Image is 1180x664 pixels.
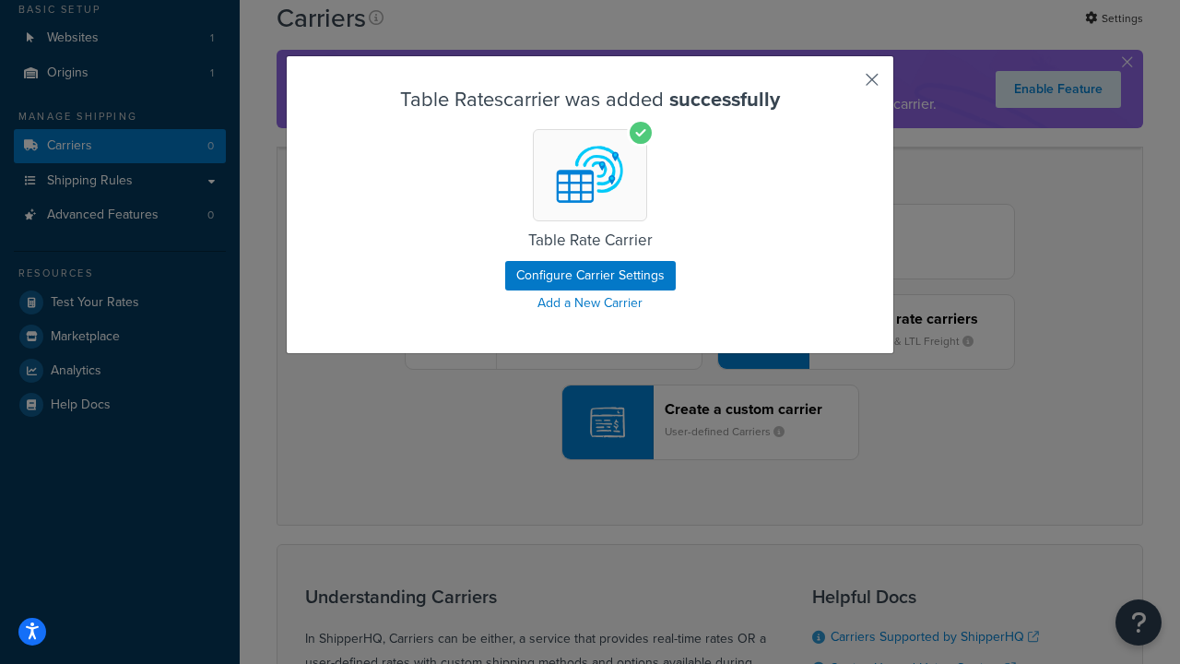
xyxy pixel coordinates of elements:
[548,133,632,218] img: Table Rates
[344,232,836,250] h5: Table Rate Carrier
[669,84,780,114] strong: successfully
[333,89,847,111] h3: Table Rates carrier was added
[505,261,676,290] button: Configure Carrier Settings
[333,290,847,316] a: Add a New Carrier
